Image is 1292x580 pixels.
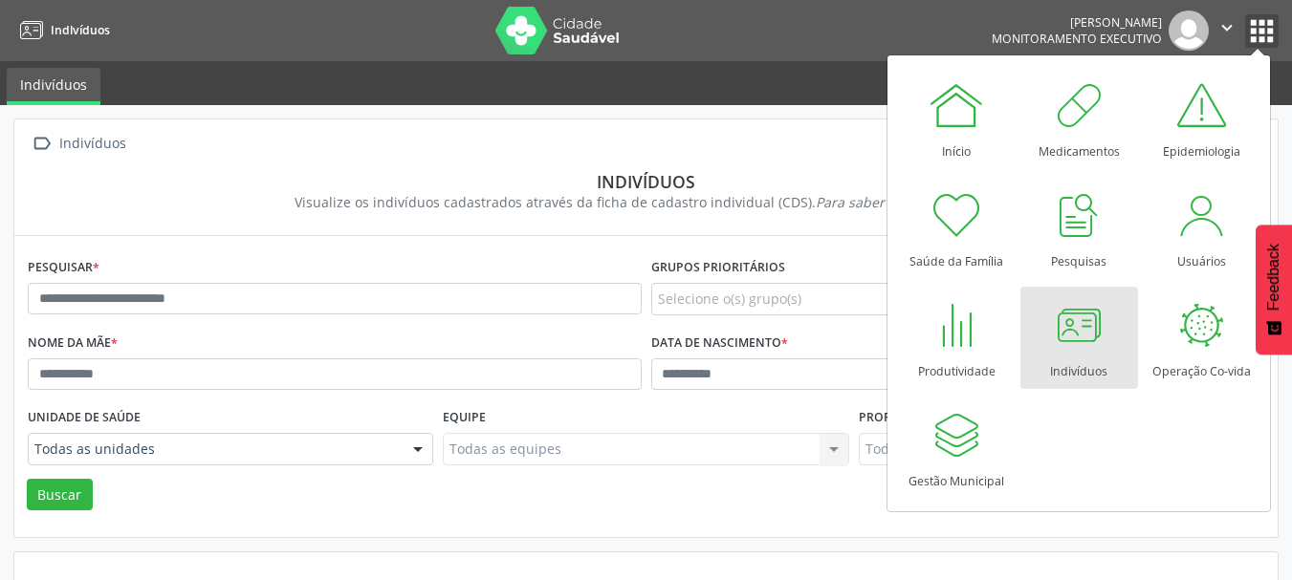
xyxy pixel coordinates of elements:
[1265,244,1282,311] span: Feedback
[1020,177,1138,279] a: Pesquisas
[898,177,1016,279] a: Saúde da Família
[7,68,100,105] a: Indivíduos
[1169,11,1209,51] img: img
[1256,225,1292,354] button: Feedback - Mostrar pesquisa
[1143,67,1260,169] a: Epidemiologia
[898,397,1016,499] a: Gestão Municipal
[28,130,55,158] i: 
[1143,177,1260,279] a: Usuários
[651,329,788,358] label: Data de nascimento
[34,440,394,459] span: Todas as unidades
[443,403,486,433] label: Equipe
[51,22,110,38] span: Indivíduos
[816,193,997,211] i: Para saber mais,
[1245,14,1279,48] button: apps
[28,403,141,433] label: Unidade de saúde
[28,329,118,358] label: Nome da mãe
[992,14,1162,31] div: [PERSON_NAME]
[1020,287,1138,389] a: Indivíduos
[27,479,93,511] button: Buscar
[41,192,1251,212] div: Visualize os indivíduos cadastrados através da ficha de cadastro individual (CDS).
[898,67,1016,169] a: Início
[651,253,785,283] label: Grupos prioritários
[1216,17,1237,38] i: 
[898,287,1016,389] a: Produtividade
[1209,11,1245,51] button: 
[859,403,945,433] label: Profissional
[1143,287,1260,389] a: Operação Co-vida
[55,130,129,158] div: Indivíduos
[28,130,129,158] a:  Indivíduos
[992,31,1162,47] span: Monitoramento Executivo
[13,14,110,46] a: Indivíduos
[1020,67,1138,169] a: Medicamentos
[28,253,99,283] label: Pesquisar
[41,171,1251,192] div: Indivíduos
[658,289,801,309] span: Selecione o(s) grupo(s)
